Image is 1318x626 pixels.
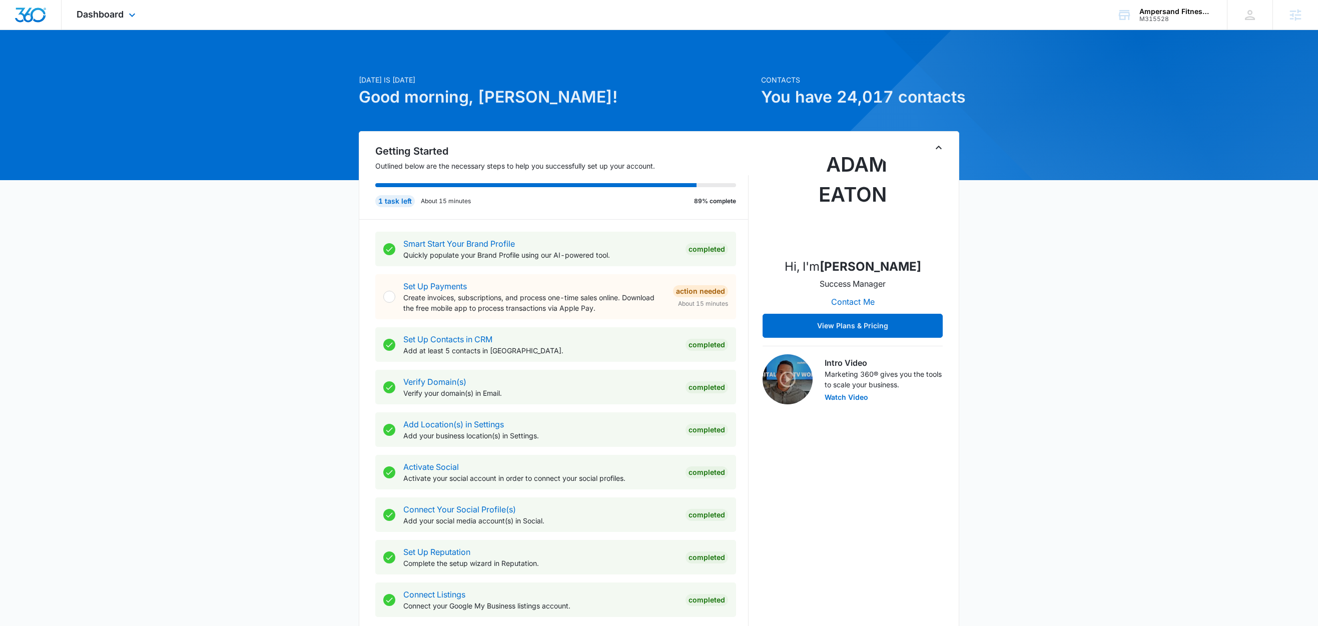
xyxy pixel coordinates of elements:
a: Set Up Contacts in CRM [403,334,492,344]
p: Create invoices, subscriptions, and process one-time sales online. Download the free mobile app t... [403,292,665,313]
a: Set Up Payments [403,281,467,291]
p: About 15 minutes [421,197,471,206]
img: Adam Eaton [803,150,903,250]
h2: Getting Started [375,144,749,159]
div: Completed [686,243,728,255]
div: Completed [686,551,728,563]
a: Smart Start Your Brand Profile [403,239,515,249]
p: Outlined below are the necessary steps to help you successfully set up your account. [375,161,749,171]
span: About 15 minutes [678,299,728,308]
div: Completed [686,381,728,393]
h1: You have 24,017 contacts [761,85,959,109]
div: Completed [686,466,728,478]
button: View Plans & Pricing [763,314,943,338]
a: Set Up Reputation [403,547,470,557]
a: Add Location(s) in Settings [403,419,504,429]
a: Connect Listings [403,589,465,599]
div: Action Needed [673,285,728,297]
a: Connect Your Social Profile(s) [403,504,516,514]
p: Connect your Google My Business listings account. [403,600,678,611]
div: account id [1139,16,1212,23]
p: Success Manager [820,278,886,290]
div: Completed [686,424,728,436]
div: 1 task left [375,195,415,207]
div: Completed [686,509,728,521]
p: Activate your social account in order to connect your social profiles. [403,473,678,483]
p: Contacts [761,75,959,85]
p: [DATE] is [DATE] [359,75,755,85]
p: Add at least 5 contacts in [GEOGRAPHIC_DATA]. [403,345,678,356]
p: Complete the setup wizard in Reputation. [403,558,678,568]
p: Quickly populate your Brand Profile using our AI-powered tool. [403,250,678,260]
h1: Good morning, [PERSON_NAME]! [359,85,755,109]
p: Add your business location(s) in Settings. [403,430,678,441]
div: Completed [686,594,728,606]
p: Marketing 360® gives you the tools to scale your business. [825,369,943,390]
p: Verify your domain(s) in Email. [403,388,678,398]
span: Dashboard [77,9,124,20]
p: Add your social media account(s) in Social. [403,515,678,526]
img: Intro Video [763,354,813,404]
div: Completed [686,339,728,351]
button: Contact Me [821,290,885,314]
div: account name [1139,8,1212,16]
p: Hi, I'm [785,258,921,276]
button: Toggle Collapse [933,142,945,154]
a: Activate Social [403,462,459,472]
h3: Intro Video [825,357,943,369]
a: Verify Domain(s) [403,377,466,387]
button: Watch Video [825,394,868,401]
strong: [PERSON_NAME] [820,259,921,274]
p: 89% complete [694,197,736,206]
